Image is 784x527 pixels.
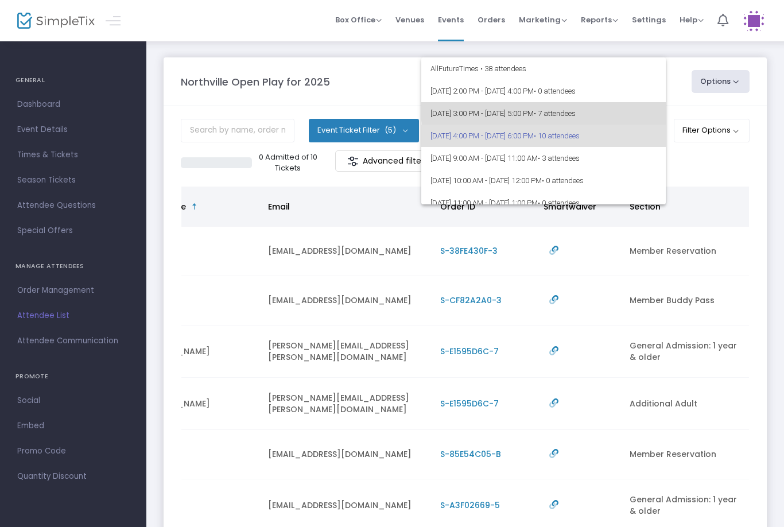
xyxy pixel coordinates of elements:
span: [DATE] 3:00 PM - [DATE] 5:00 PM [430,102,657,125]
span: • 0 attendees [542,176,584,185]
span: • 0 attendees [538,199,580,207]
span: • 3 attendees [538,154,580,162]
span: • 10 attendees [534,131,580,140]
span: • 7 attendees [534,109,576,118]
span: [DATE] 10:00 AM - [DATE] 12:00 PM [430,169,657,192]
span: [DATE] 9:00 AM - [DATE] 11:00 AM [430,147,657,169]
span: [DATE] 4:00 PM - [DATE] 6:00 PM [430,125,657,147]
span: [DATE] 11:00 AM - [DATE] 1:00 PM [430,192,657,214]
span: • 0 attendees [534,87,576,95]
span: [DATE] 2:00 PM - [DATE] 4:00 PM [430,80,657,102]
span: All Future Times • 38 attendees [430,57,657,80]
